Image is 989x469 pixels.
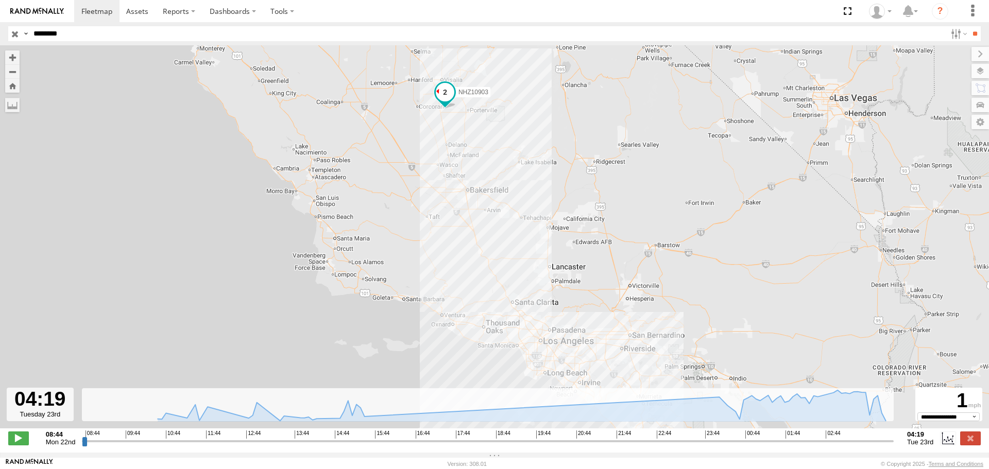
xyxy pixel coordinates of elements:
[960,431,981,445] label: Close
[295,430,309,439] span: 13:44
[22,26,30,41] label: Search Query
[5,50,20,64] button: Zoom in
[881,461,983,467] div: © Copyright 2025 -
[10,8,64,15] img: rand-logo.svg
[166,430,180,439] span: 10:44
[932,3,948,20] i: ?
[8,431,29,445] label: Play/Stop
[5,79,20,93] button: Zoom Home
[448,461,487,467] div: Version: 308.01
[46,430,76,438] strong: 08:44
[206,430,220,439] span: 11:44
[496,430,510,439] span: 18:44
[929,461,983,467] a: Terms and Conditions
[456,430,470,439] span: 17:44
[705,430,720,439] span: 23:44
[536,430,551,439] span: 19:44
[5,64,20,79] button: Zoom out
[458,89,488,96] span: NHZ10903
[865,4,895,19] div: Zulema McIntosch
[657,430,671,439] span: 22:44
[907,438,933,446] span: Tue 23rd Sep 2025
[335,430,349,439] span: 14:44
[947,26,969,41] label: Search Filter Options
[907,430,933,438] strong: 04:19
[617,430,631,439] span: 21:44
[576,430,591,439] span: 20:44
[416,430,430,439] span: 16:44
[971,115,989,129] label: Map Settings
[917,389,981,412] div: 1
[86,430,100,439] span: 08:44
[6,459,53,469] a: Visit our Website
[46,438,76,446] span: Mon 22nd Sep 2025
[126,430,140,439] span: 09:44
[826,430,840,439] span: 02:44
[786,430,800,439] span: 01:44
[246,430,261,439] span: 12:44
[375,430,389,439] span: 15:44
[745,430,760,439] span: 00:44
[5,98,20,112] label: Measure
